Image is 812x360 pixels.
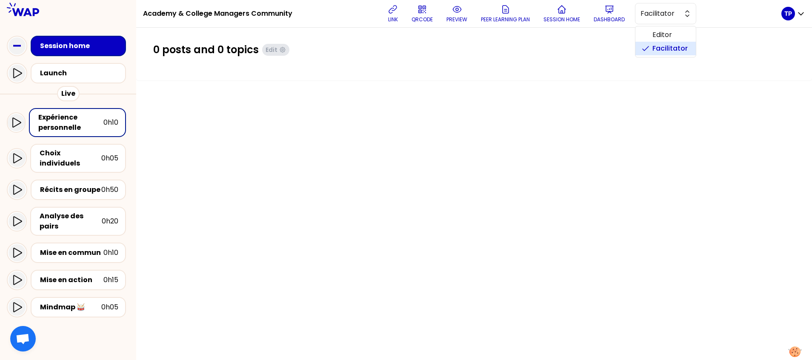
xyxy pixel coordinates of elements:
button: link [384,1,401,26]
div: Choix individuels [40,148,101,169]
p: Session home [543,16,580,23]
ul: Facilitator [635,26,696,57]
h1: 0 posts and 0 topics [153,43,259,57]
div: Mindmap 🥁 [40,302,101,312]
div: Live [57,86,80,101]
p: TP [784,9,792,18]
button: Edit [262,44,289,56]
div: 0h05 [101,302,118,312]
div: Analyse des pairs [40,211,102,231]
span: Editor [652,30,689,40]
div: Mise en action [40,275,103,285]
button: TP [781,7,805,20]
p: preview [446,16,467,23]
p: Dashboard [594,16,625,23]
div: Launch [40,68,122,78]
button: Dashboard [590,1,628,26]
p: QRCODE [412,16,433,23]
div: Mise en commun [40,248,103,258]
p: Peer learning plan [481,16,530,23]
p: link [388,16,398,23]
button: preview [443,1,471,26]
div: 0h10 [103,117,118,128]
button: Session home [540,1,583,26]
button: Peer learning plan [477,1,533,26]
div: 0h05 [101,153,118,163]
div: 0h20 [102,216,118,226]
button: QRCODE [408,1,436,26]
div: 0h15 [103,275,118,285]
div: Récits en groupe [40,185,101,195]
div: Expérience personnelle [38,112,103,133]
span: Facilitator [652,43,689,54]
div: 0h50 [101,185,118,195]
span: Facilitator [640,9,679,19]
div: Session home [40,41,122,51]
div: 0h10 [103,248,118,258]
div: Ouvrir le chat [10,326,36,351]
button: Facilitator [635,3,696,24]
